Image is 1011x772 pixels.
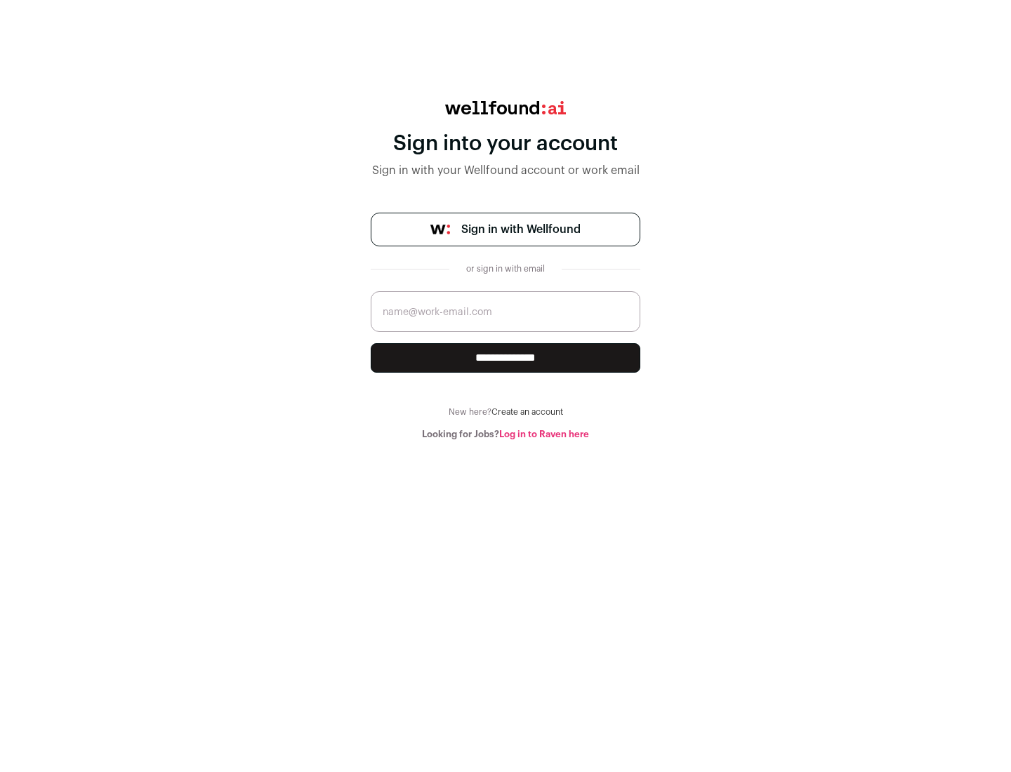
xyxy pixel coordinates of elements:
[371,429,640,440] div: Looking for Jobs?
[371,213,640,246] a: Sign in with Wellfound
[371,291,640,332] input: name@work-email.com
[461,263,550,274] div: or sign in with email
[445,101,566,114] img: wellfound:ai
[499,430,589,439] a: Log in to Raven here
[371,162,640,179] div: Sign in with your Wellfound account or work email
[461,221,581,238] span: Sign in with Wellfound
[371,406,640,418] div: New here?
[371,131,640,157] div: Sign into your account
[491,408,563,416] a: Create an account
[430,225,450,234] img: wellfound-symbol-flush-black-fb3c872781a75f747ccb3a119075da62bfe97bd399995f84a933054e44a575c4.png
